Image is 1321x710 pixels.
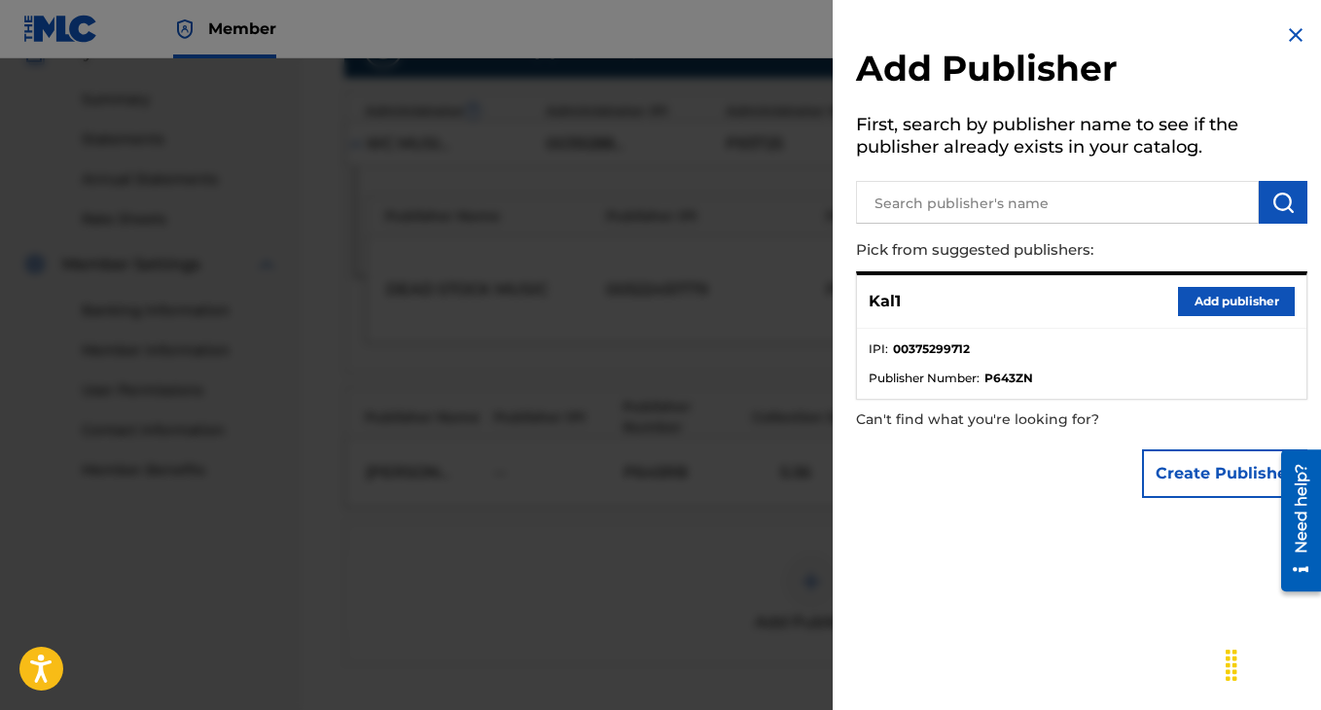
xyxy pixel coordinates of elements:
[856,108,1307,169] h5: First, search by publisher name to see if the publisher already exists in your catalog.
[173,18,196,41] img: Top Rightsholder
[1271,191,1295,214] img: Search Works
[893,340,970,358] strong: 00375299712
[1178,287,1295,316] button: Add publisher
[856,47,1307,96] h2: Add Publisher
[856,400,1196,440] p: Can't find what you're looking for?
[208,18,276,40] span: Member
[856,181,1259,224] input: Search publisher's name
[869,340,888,358] span: IPI :
[1224,617,1321,710] iframe: Chat Widget
[1142,449,1307,498] button: Create Publisher
[984,370,1033,387] strong: P643ZN
[869,370,980,387] span: Publisher Number :
[869,290,901,313] p: Kal1
[23,15,98,43] img: MLC Logo
[1267,443,1321,599] iframe: Resource Center
[856,230,1196,271] p: Pick from suggested publishers:
[1216,636,1247,694] div: Drag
